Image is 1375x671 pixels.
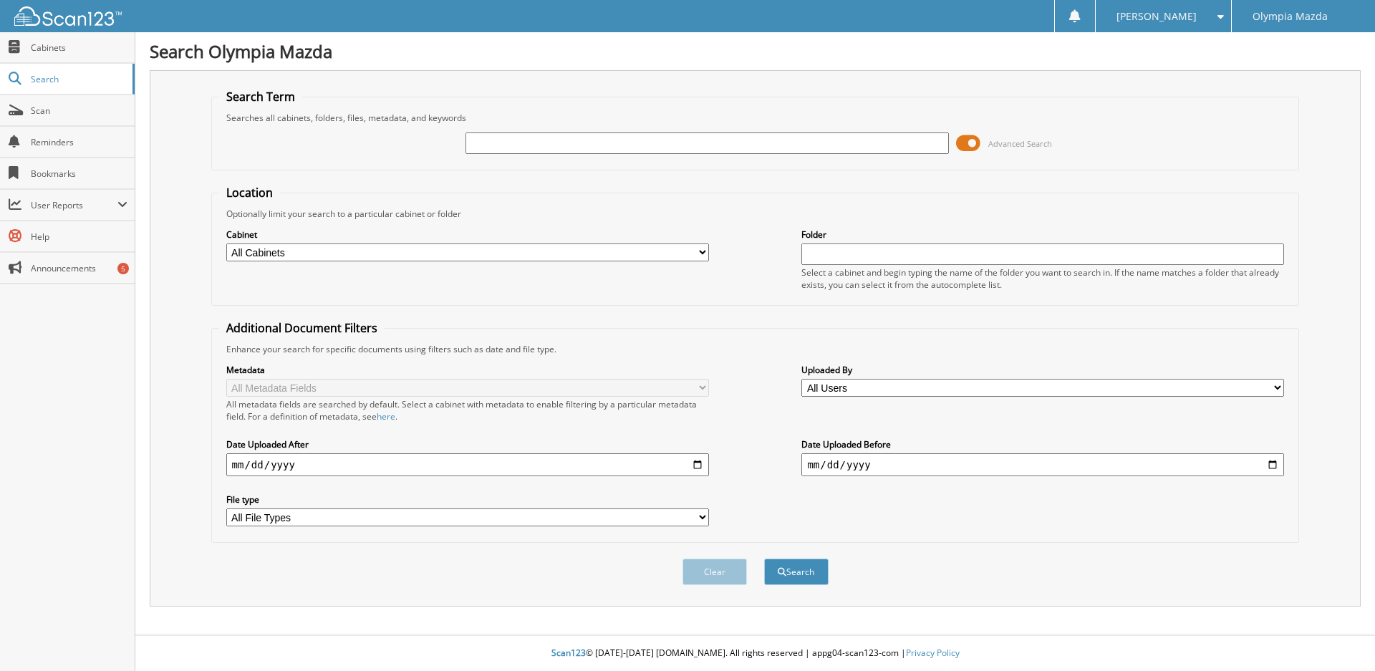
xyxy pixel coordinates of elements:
div: All metadata fields are searched by default. Select a cabinet with metadata to enable filtering b... [226,398,709,423]
label: Metadata [226,364,709,376]
input: end [801,453,1284,476]
span: Olympia Mazda [1253,12,1328,21]
div: Searches all cabinets, folders, files, metadata, and keywords [219,112,1292,124]
label: File type [226,493,709,506]
label: Uploaded By [801,364,1284,376]
div: Optionally limit your search to a particular cabinet or folder [219,208,1292,220]
label: Date Uploaded After [226,438,709,450]
span: Cabinets [31,42,127,54]
h1: Search Olympia Mazda [150,39,1361,63]
button: Clear [682,559,747,585]
legend: Location [219,185,280,201]
label: Folder [801,228,1284,241]
div: © [DATE]-[DATE] [DOMAIN_NAME]. All rights reserved | appg04-scan123-com | [135,636,1375,671]
span: [PERSON_NAME] [1116,12,1197,21]
legend: Search Term [219,89,302,105]
span: User Reports [31,199,117,211]
div: Enhance your search for specific documents using filters such as date and file type. [219,343,1292,355]
span: Scan [31,105,127,117]
label: Cabinet [226,228,709,241]
div: 5 [117,263,129,274]
iframe: Chat Widget [1303,602,1375,671]
span: Reminders [31,136,127,148]
div: Select a cabinet and begin typing the name of the folder you want to search in. If the name match... [801,266,1284,291]
legend: Additional Document Filters [219,320,385,336]
a: Privacy Policy [906,647,960,659]
span: Bookmarks [31,168,127,180]
button: Search [764,559,829,585]
img: scan123-logo-white.svg [14,6,122,26]
span: Announcements [31,262,127,274]
span: Help [31,231,127,243]
span: Advanced Search [988,138,1052,149]
input: start [226,453,709,476]
label: Date Uploaded Before [801,438,1284,450]
span: Search [31,73,125,85]
a: here [377,410,395,423]
span: Scan123 [551,647,586,659]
